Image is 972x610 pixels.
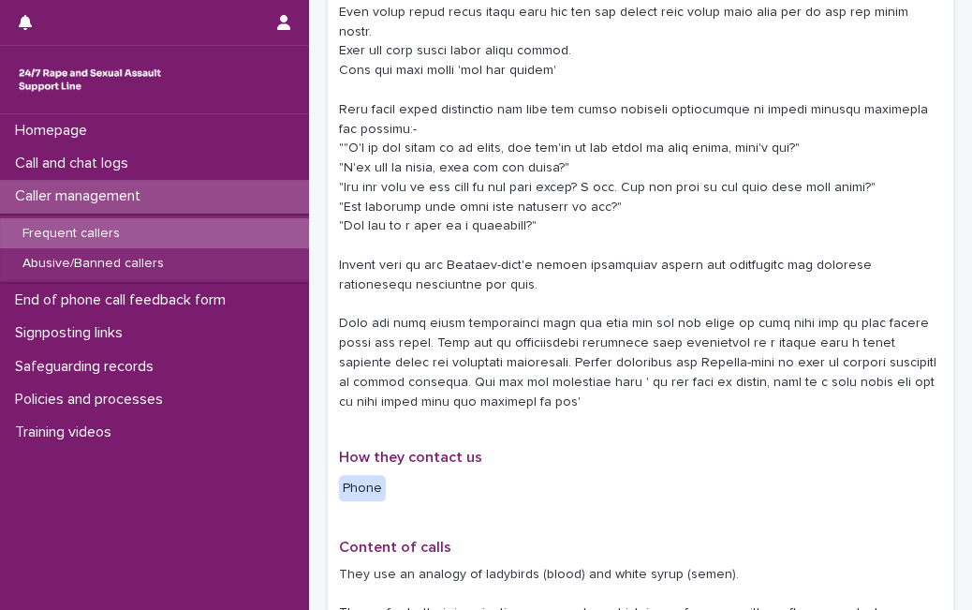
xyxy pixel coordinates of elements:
[7,358,169,376] p: Safeguarding records
[339,475,386,502] div: Phone
[7,187,155,205] p: Caller management
[7,424,126,441] p: Training videos
[7,226,135,242] p: Frequent callers
[7,291,241,309] p: End of phone call feedback form
[7,256,179,272] p: Abusive/Banned callers
[7,324,138,342] p: Signposting links
[7,391,178,409] p: Policies and processes
[15,61,165,98] img: rhQMoQhaT3yELyF149Cw
[339,540,451,555] span: Content of calls
[339,450,482,465] span: How they contact us
[7,155,143,172] p: Call and chat logs
[7,122,102,140] p: Homepage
